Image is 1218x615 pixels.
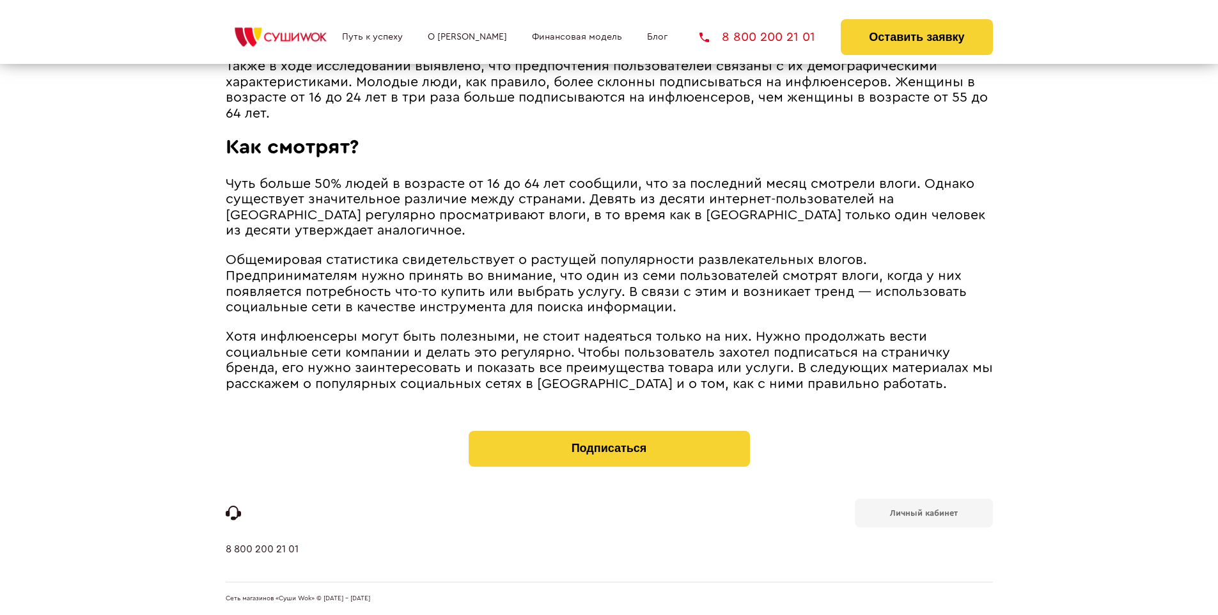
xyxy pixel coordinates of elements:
a: Путь к успеху [342,32,403,42]
span: Общемировая статистика свидетельствует о растущей популярности развлекательных влогов. Предприним... [226,253,967,314]
span: Хотя инфлюенсеры могут быть полезными, не стоит надеяться только на них. Нужно продолжать вести с... [226,330,993,391]
span: 8 800 200 21 01 [722,31,815,43]
span: Сеть магазинов «Суши Wok» © [DATE] - [DATE] [226,595,370,603]
a: Блог [647,32,668,42]
a: Финансовая модель [532,32,622,42]
button: Оставить заявку [841,19,992,55]
a: 8 800 200 21 01 [226,543,299,582]
a: Личный кабинет [855,499,993,527]
span: Чуть больше 50% людей в возрасте от 16 до 64 лет сообщили, что за последний месяц смотрели влоги.... [226,177,985,238]
button: Подписаться [469,431,750,467]
b: Личный кабинет [890,509,958,517]
a: 8 800 200 21 01 [699,31,815,43]
a: О [PERSON_NAME] [428,32,507,42]
span: Как смотрят? [226,137,359,157]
